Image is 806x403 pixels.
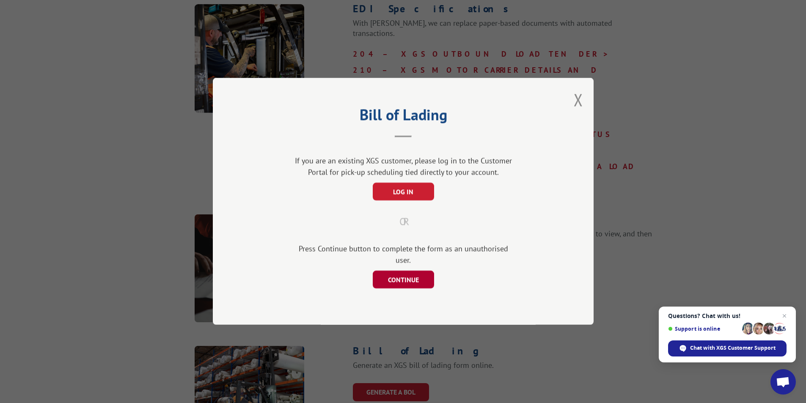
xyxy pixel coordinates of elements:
span: Close chat [779,311,789,321]
div: Open chat [770,369,796,395]
span: Questions? Chat with us! [668,313,787,319]
span: Chat with XGS Customer Support [690,344,776,352]
div: If you are an existing XGS customer, please log in to the Customer Portal for pick-up scheduling ... [291,155,515,178]
button: LOG IN [372,183,434,201]
div: Chat with XGS Customer Support [668,340,787,356]
a: LOG IN [372,189,434,196]
button: CONTINUE [372,271,434,289]
button: Close modal [574,88,583,111]
h2: Bill of Lading [255,109,551,125]
div: OR [255,214,551,230]
div: Press Continue button to complete the form as an unauthorised user. [291,243,515,266]
span: Support is online [668,326,739,332]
